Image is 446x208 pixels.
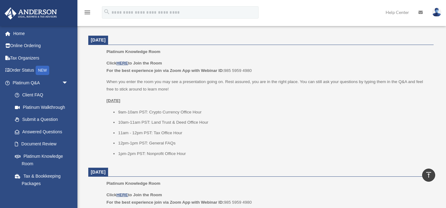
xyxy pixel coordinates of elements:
a: Platinum Q&Aarrow_drop_down [4,77,77,89]
li: 10am-11am PST: Land Trust & Deed Office Hour [118,119,429,126]
li: 9am-10am PST: Crypto Currency Office Hour [118,108,429,116]
a: Tax Organizers [4,52,77,64]
li: 12pm-1pm PST: General FAQs [118,139,429,147]
a: Order StatusNEW [4,64,77,77]
span: [DATE] [91,170,106,175]
a: HERE [116,193,128,197]
b: For the best experience join via Zoom App with Webinar ID: [107,200,224,205]
p: When you enter the room you may see a presentation going on. Rest assured, you are in the right p... [107,78,429,93]
a: vertical_align_top [422,169,435,182]
b: Click to Join the Room [107,193,162,197]
u: [DATE] [107,98,120,103]
i: vertical_align_top [425,171,432,179]
a: Submit a Question [9,113,77,126]
p: 985 5959 4980 [107,191,429,206]
span: arrow_drop_down [62,77,74,89]
span: Platinum Knowledge Room [107,181,160,186]
a: Client FAQ [9,89,77,101]
li: 1pm-2pm PST: Nonprofit Office Hour [118,150,429,157]
a: Document Review [9,138,77,150]
b: For the best experience join via Zoom App with Webinar ID: [107,68,224,73]
img: Anderson Advisors Platinum Portal [3,7,59,20]
a: Home [4,27,77,40]
a: Answered Questions [9,126,77,138]
a: Tax & Bookkeeping Packages [9,170,77,190]
i: menu [84,9,91,16]
a: HERE [116,61,128,65]
a: menu [84,11,91,16]
i: search [103,8,110,15]
a: Platinum Walkthrough [9,101,77,113]
div: NEW [36,66,49,75]
li: 11am - 12pm PST: Tax Office Hour [118,129,429,137]
img: User Pic [432,8,441,17]
p: 985 5959 4980 [107,60,429,74]
span: [DATE] [91,38,106,42]
span: Platinum Knowledge Room [107,49,160,54]
a: Online Ordering [4,40,77,52]
b: Click to Join the Room [107,61,162,65]
a: Platinum Knowledge Room [9,150,74,170]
